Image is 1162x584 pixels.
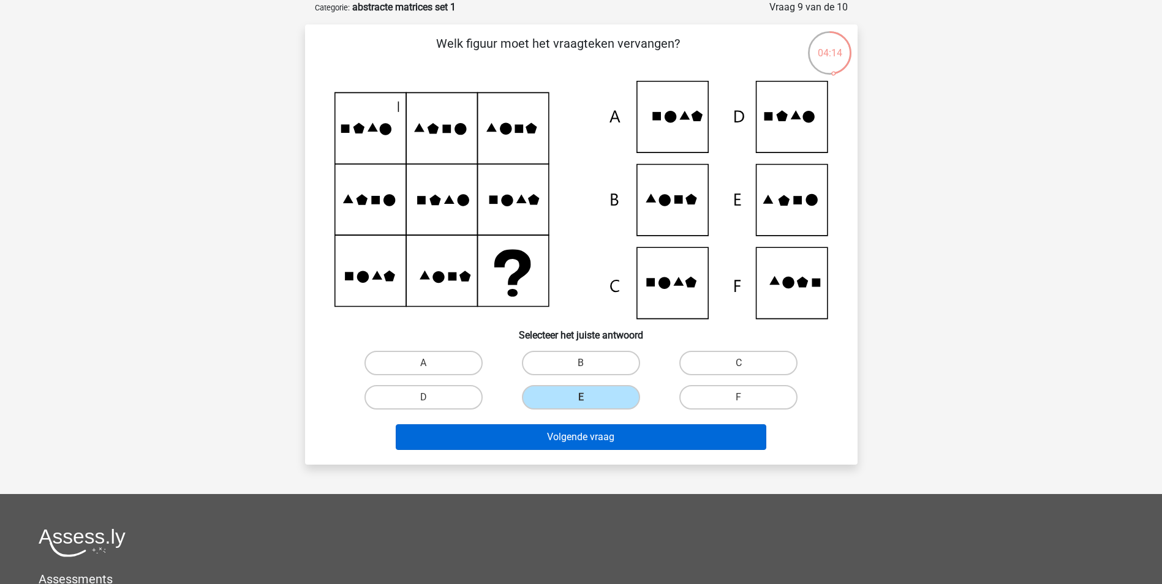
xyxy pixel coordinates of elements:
[522,351,640,375] label: B
[325,34,792,71] p: Welk figuur moet het vraagteken vervangen?
[364,385,483,410] label: D
[679,351,798,375] label: C
[807,30,853,61] div: 04:14
[679,385,798,410] label: F
[396,424,766,450] button: Volgende vraag
[39,528,126,557] img: Assessly logo
[325,320,838,341] h6: Selecteer het juiste antwoord
[315,3,350,12] small: Categorie:
[522,385,640,410] label: E
[352,1,456,13] strong: abstracte matrices set 1
[364,351,483,375] label: A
